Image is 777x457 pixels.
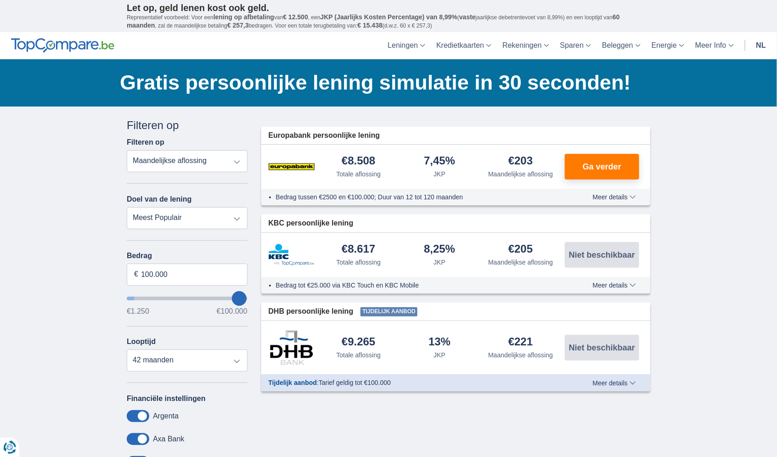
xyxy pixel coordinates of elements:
[342,243,375,256] div: €8.617
[586,282,643,289] button: Meer details
[593,380,636,386] span: Meer details
[583,163,621,171] span: Ga verder
[269,244,315,266] img: product.pl.alt KBC
[497,32,554,59] a: Rekeningen
[269,379,317,386] span: Tijdelijk aanbod
[127,308,149,315] span: €1.250
[217,308,248,315] span: €100.000
[382,32,431,59] a: Leningen
[424,155,455,168] div: 7,45%
[336,169,381,179] div: Totale aflossing
[424,243,455,256] div: 8,25%
[336,350,381,360] div: Totale aflossing
[342,155,375,168] div: €8.508
[586,379,643,387] button: Meer details
[593,194,636,200] span: Meer details
[283,13,308,21] span: € 12.500
[269,218,354,229] span: KBC persoonlijke lening
[593,282,636,288] span: Meer details
[357,22,383,29] span: € 15.438
[127,138,164,147] label: Filteren op
[127,395,206,403] label: Financiële instellingen
[690,32,739,59] a: Meer Info
[276,281,559,290] li: Bedrag tot €25.000 via KBC Touch en KBC Mobile
[11,38,114,53] img: TopCompare
[597,32,646,59] a: Beleggen
[127,2,650,13] p: Let op, geld lenen kost ook geld.
[508,336,533,349] div: €221
[127,195,191,203] label: Doel van de lening
[508,243,533,256] div: €205
[127,297,248,300] input: wantToBorrow
[751,32,771,59] a: nl
[319,379,391,386] span: Tarief geldig tot €100.000
[434,258,445,267] div: JKP
[336,258,381,267] div: Totale aflossing
[508,155,533,168] div: €203
[342,336,375,349] div: €9.265
[586,193,643,201] button: Meer details
[565,242,639,268] button: Niet beschikbaar
[214,13,274,21] span: lening op afbetaling
[269,155,315,178] img: product.pl.alt Europabank
[134,269,138,280] span: €
[488,169,553,179] div: Maandelijkse aflossing
[555,32,597,59] a: Sparen
[153,435,184,443] label: Axa Bank
[269,330,315,365] img: product.pl.alt DHB Bank
[565,154,639,180] button: Ga verder
[269,306,354,317] span: DHB persoonlijke lening
[569,344,635,352] span: Niet beschikbaar
[127,118,248,133] div: Filteren op
[227,22,249,29] span: € 257,3
[321,13,458,21] span: JKP (Jaarlijks Kosten Percentage) van 8,99%
[434,350,445,360] div: JKP
[459,13,476,21] span: vaste
[127,13,650,30] p: Representatief voorbeeld: Voor een van , een ( jaarlijkse debetrentevoet van 8,99%) en een loopti...
[276,192,559,202] li: Bedrag tussen €2500 en €100.000; Duur van 12 tot 120 maanden
[488,350,553,360] div: Maandelijkse aflossing
[360,307,417,316] span: Tijdelijk aanbod
[431,32,497,59] a: Kredietkaarten
[261,378,567,387] div: :
[120,68,650,97] h1: Gratis persoonlijke lening simulatie in 30 seconden!
[569,251,635,259] span: Niet beschikbaar
[153,412,179,420] label: Argenta
[127,13,620,29] span: 60 maanden
[269,130,380,141] span: Europabank persoonlijke lening
[565,335,639,361] button: Niet beschikbaar
[434,169,445,179] div: JKP
[127,338,156,346] label: Looptijd
[127,252,248,260] label: Bedrag
[428,336,450,349] div: 13%
[646,32,690,59] a: Energie
[488,258,553,267] div: Maandelijkse aflossing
